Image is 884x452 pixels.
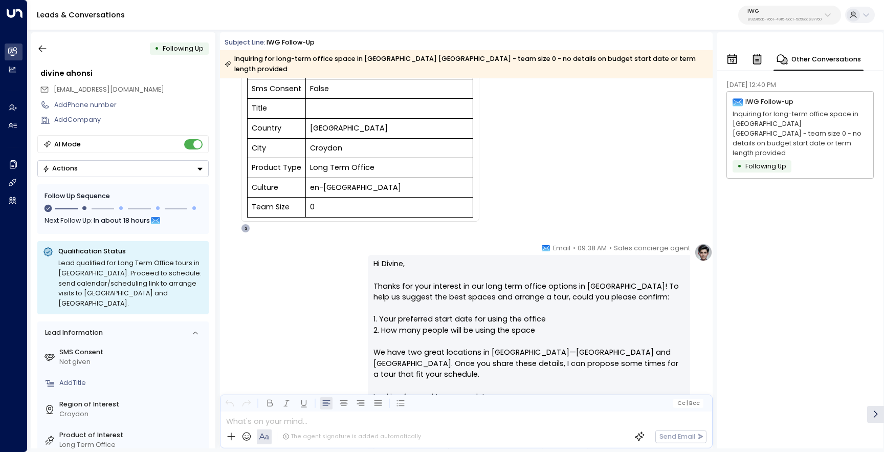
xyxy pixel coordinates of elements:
[59,348,205,357] label: SMS Consent
[247,138,305,158] td: City
[282,433,422,441] div: The agent signature is added automatically
[373,259,684,414] p: Hi Divine, Thanks for your interest in our long term office options in [GEOGRAPHIC_DATA]! To help...
[609,243,612,253] span: •
[578,243,607,253] span: 09:38 AM
[673,399,703,407] button: Cc|Bcc
[154,40,159,57] div: •
[225,38,266,47] span: Subject Line:
[773,48,864,71] button: Other Conversations
[37,160,209,177] div: Button group with a nested menu
[247,198,305,218] td: Team Size
[747,17,822,21] p: e92915cb-7661-49f5-9dc1-5c58aae37760
[553,243,570,253] span: Email
[59,378,205,388] div: AddTitle
[738,6,841,25] button: IWGe92915cb-7661-49f5-9dc1-5c58aae37760
[240,397,253,410] button: Redo
[247,178,305,198] td: Culture
[247,158,305,178] td: Product Type
[59,440,205,450] div: Long Term Office
[54,85,164,95] span: teeupwrld@gmail.com
[59,357,205,367] div: Not given
[54,85,164,94] span: [EMAIL_ADDRESS][DOMAIN_NAME]
[267,38,315,48] div: IWG Follow-up
[54,115,209,125] div: AddCompany
[737,158,742,175] div: •
[694,243,713,262] img: profile-logo.png
[305,119,473,139] td: [GEOGRAPHIC_DATA]
[42,164,78,173] div: Actions
[58,247,203,256] p: Qualification Status
[41,328,102,338] div: Lead Information
[247,99,305,119] td: Title
[733,110,868,158] p: Inquiring for long-term office space in [GEOGRAPHIC_DATA] [GEOGRAPHIC_DATA] - team size 0 - no de...
[726,80,874,90] div: [DATE] 12:40 PM
[573,243,576,253] span: •
[45,215,202,226] div: Next Follow Up:
[54,100,209,110] div: AddPhone number
[305,178,473,198] td: en-[GEOGRAPHIC_DATA]
[40,68,209,79] div: divine ahonsi
[745,97,793,107] p: IWG Follow-up
[94,215,150,226] span: In about 18 hours
[677,400,700,406] span: Cc Bcc
[59,431,205,440] label: Product of Interest
[241,224,250,233] div: S
[37,160,209,177] button: Actions
[247,119,305,139] td: Country
[37,10,125,20] a: Leads & Conversations
[58,258,203,309] div: Lead qualified for Long Term Office tours in [GEOGRAPHIC_DATA]. Proceed to schedule: send calenda...
[225,54,708,74] div: Inquiring for long-term office space in [GEOGRAPHIC_DATA] [GEOGRAPHIC_DATA] - team size 0 - no de...
[791,54,861,65] p: Other Conversations
[747,8,822,14] p: IWG
[59,400,205,410] label: Region of Interest
[45,192,202,202] div: Follow Up Sequence
[726,80,874,179] div: [DATE] 12:40 PMIWG Follow-upInquiring for long-term office space in [GEOGRAPHIC_DATA] [GEOGRAPHIC...
[305,138,473,158] td: Croydon
[614,243,690,253] span: Sales concierge agent
[223,397,236,410] button: Undo
[59,410,205,419] div: Croydon
[163,44,204,53] span: Following Up
[305,198,473,218] td: 0
[745,162,786,170] span: Following Up
[687,400,688,406] span: |
[305,158,473,178] td: Long Term Office
[54,139,81,149] div: AI Mode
